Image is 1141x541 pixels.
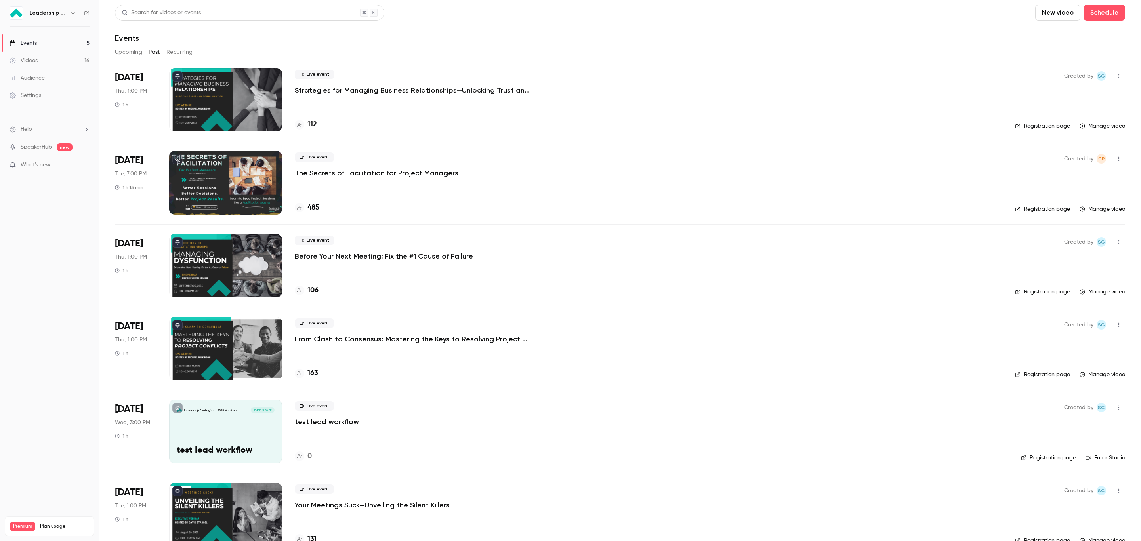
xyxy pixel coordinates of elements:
div: Settings [10,91,41,99]
span: Created by [1064,237,1093,247]
span: SG [1098,403,1105,412]
a: 112 [295,119,317,130]
span: Shay Gant [1097,71,1106,81]
span: [DATE] [115,320,143,333]
a: Registration page [1015,205,1070,213]
span: Created by [1064,154,1093,164]
button: Recurring [166,46,193,59]
span: Plan usage [40,523,89,530]
h4: 0 [307,451,312,462]
span: Premium [10,522,35,531]
div: Audience [10,74,45,82]
span: Shay Gant [1097,403,1106,412]
a: Manage video [1080,205,1125,213]
div: Oct 2 Thu, 1:00 PM (America/New York) [115,68,156,131]
span: Shay Gant [1097,320,1106,330]
h6: Leadership Strategies - 2025 Webinars [29,9,67,17]
a: Enter Studio [1086,454,1125,462]
a: Registration page [1015,288,1070,296]
span: [DATE] [115,486,143,499]
span: Created by [1064,486,1093,495]
a: 0 [295,451,312,462]
button: New video [1035,5,1080,21]
img: Leadership Strategies - 2025 Webinars [10,7,23,19]
span: Live event [295,318,334,328]
span: Live event [295,152,334,162]
a: From Clash to Consensus: Mastering the Keys to Resolving Project Conflicts [295,334,532,344]
div: Aug 27 Wed, 3:00 PM (America/New York) [115,400,156,463]
span: SG [1098,320,1105,330]
span: Created by [1064,320,1093,330]
span: Wed, 3:00 PM [115,419,150,427]
h4: 106 [307,285,319,296]
a: The Secrets of Facilitation for Project Managers [295,168,458,178]
h4: 163 [307,368,318,379]
div: Search for videos or events [122,9,201,17]
p: Leadership Strategies - 2025 Webinars [184,408,237,412]
li: help-dropdown-opener [10,125,90,133]
div: 1 h [115,101,128,108]
span: Live event [295,484,334,494]
span: [DATE] [115,237,143,250]
a: test lead workflowLeadership Strategies - 2025 Webinars[DATE] 3:00 PMtest lead workflow [169,400,282,463]
div: 1 h [115,267,128,274]
span: Live event [295,70,334,79]
span: Shay Gant [1097,486,1106,495]
span: Help [21,125,32,133]
a: SpeakerHub [21,143,52,151]
a: Manage video [1080,288,1125,296]
div: Sep 11 Thu, 1:00 PM (America/New York) [115,317,156,380]
a: Manage video [1080,371,1125,379]
a: 163 [295,368,318,379]
a: Registration page [1015,371,1070,379]
span: Tue, 7:00 PM [115,170,147,178]
a: 485 [295,202,319,213]
span: Thu, 1:00 PM [115,253,147,261]
div: 1 h [115,350,128,356]
span: Live event [295,236,334,245]
span: [DATE] [115,71,143,84]
div: Sep 30 Tue, 7:00 PM (America/New York) [115,151,156,214]
a: 106 [295,285,319,296]
span: [DATE] [115,403,143,415]
span: Thu, 1:00 PM [115,336,147,344]
a: Manage video [1080,122,1125,130]
button: Upcoming [115,46,142,59]
span: CP [1098,154,1105,164]
button: Past [149,46,160,59]
h4: 485 [307,202,319,213]
span: new [57,143,73,151]
div: 1 h [115,516,128,522]
span: What's new [21,161,50,169]
div: Videos [10,57,38,65]
span: Shay Gant [1097,237,1106,247]
a: Registration page [1021,454,1076,462]
div: 1 h [115,433,128,439]
a: Your Meetings Suck—Unveiling the Silent Killers [295,500,450,510]
div: Sep 25 Thu, 1:00 PM (America/New York) [115,234,156,297]
span: Created by [1064,403,1093,412]
iframe: Noticeable Trigger [80,162,90,169]
a: Registration page [1015,122,1070,130]
p: test lead workflow [177,446,275,456]
h1: Events [115,33,139,43]
span: Live event [295,401,334,411]
a: Before Your Next Meeting: Fix the #1 Cause of Failure [295,251,473,261]
div: 1 h 15 min [115,184,143,190]
span: [DATE] 3:00 PM [251,407,274,413]
p: test lead workflow [295,417,359,427]
span: Chyenne Pastrana [1097,154,1106,164]
span: [DATE] [115,154,143,167]
div: Events [10,39,37,47]
span: Thu, 1:00 PM [115,87,147,95]
span: Tue, 1:00 PM [115,502,146,510]
a: Strategies for Managing Business Relationships—Unlocking Trust and Communication [295,86,532,95]
span: Created by [1064,71,1093,81]
button: Schedule [1084,5,1125,21]
span: SG [1098,71,1105,81]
